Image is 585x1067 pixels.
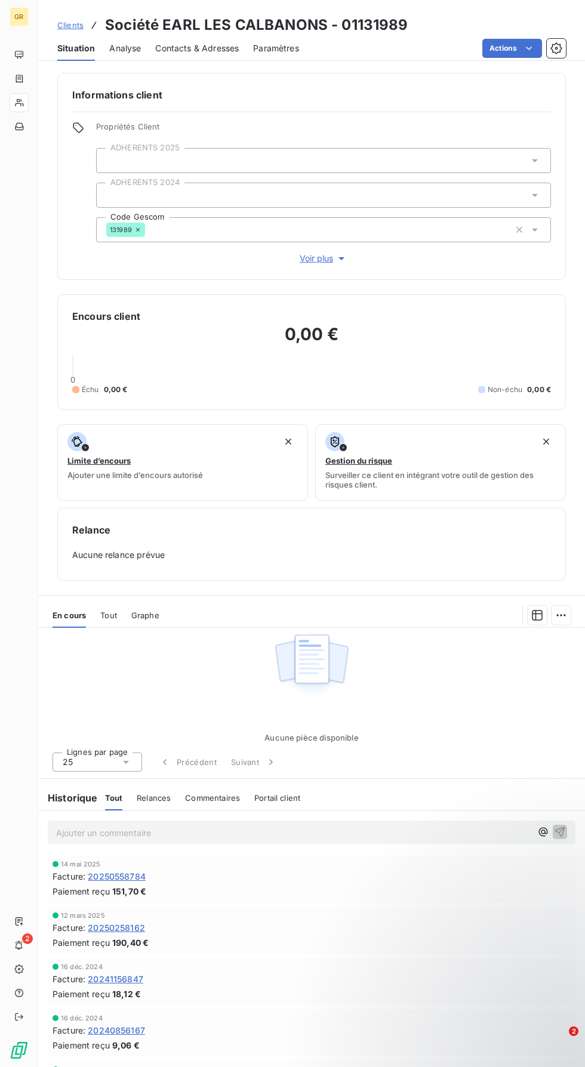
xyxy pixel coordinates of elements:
[10,1041,29,1060] img: Logo LeanPay
[106,190,116,201] input: Ajouter une valeur
[72,88,551,102] h6: Informations client
[53,936,110,949] span: Paiement reçu
[82,384,99,395] span: Échu
[53,1039,110,1051] span: Paiement reçu
[61,1014,103,1022] span: 16 déc. 2024
[273,628,350,702] img: Empty state
[61,912,105,919] span: 12 mars 2025
[53,610,86,620] span: En cours
[96,122,551,138] span: Propriétés Client
[300,252,347,264] span: Voir plus
[53,973,85,985] span: Facture :
[72,523,551,537] h6: Relance
[38,791,98,805] h6: Historique
[57,19,84,31] a: Clients
[325,456,392,465] span: Gestion du risque
[105,793,123,803] span: Tout
[72,309,140,323] h6: Encours client
[53,921,85,934] span: Facture :
[137,793,171,803] span: Relances
[88,870,146,883] span: 20250558784
[315,424,566,501] button: Gestion du risqueSurveiller ce client en intégrant votre outil de gestion des risques client.
[112,885,146,898] span: 151,70 €
[57,20,84,30] span: Clients
[70,375,75,384] span: 0
[67,470,203,480] span: Ajouter une limite d’encours autorisé
[131,610,159,620] span: Graphe
[53,885,110,898] span: Paiement reçu
[110,226,132,233] span: 131989
[112,1039,140,1051] span: 9,06 €
[104,384,128,395] span: 0,00 €
[57,42,95,54] span: Situation
[224,750,284,775] button: Suivant
[53,870,85,883] span: Facture :
[106,155,116,166] input: Ajouter une valeur
[22,933,33,944] span: 2
[96,252,551,265] button: Voir plus
[527,384,551,395] span: 0,00 €
[152,750,224,775] button: Précédent
[72,549,551,561] span: Aucune relance prévue
[67,456,131,465] span: Limite d’encours
[112,936,149,949] span: 190,40 €
[185,793,240,803] span: Commentaires
[346,951,585,1035] iframe: Intercom notifications message
[10,7,29,26] div: GR
[112,988,141,1000] span: 18,12 €
[264,733,358,742] span: Aucune pièce disponible
[53,988,110,1000] span: Paiement reçu
[105,14,408,36] h3: Société EARL LES CALBANONS - 01131989
[63,756,73,768] span: 25
[57,424,308,501] button: Limite d’encoursAjouter une limite d’encours autorisé
[88,921,145,934] span: 20250258162
[145,224,155,235] input: Ajouter une valeur
[100,610,117,620] span: Tout
[254,793,300,803] span: Portail client
[482,39,542,58] button: Actions
[253,42,299,54] span: Paramètres
[109,42,141,54] span: Analyse
[544,1026,573,1055] iframe: Intercom live chat
[488,384,522,395] span: Non-échu
[53,1024,85,1037] span: Facture :
[61,861,101,868] span: 14 mai 2025
[88,1024,145,1037] span: 20240856167
[155,42,239,54] span: Contacts & Adresses
[569,1026,578,1036] span: 2
[72,323,551,357] h2: 0,00 €
[325,470,556,489] span: Surveiller ce client en intégrant votre outil de gestion des risques client.
[88,973,143,985] span: 20241156847
[61,963,103,970] span: 16 déc. 2024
